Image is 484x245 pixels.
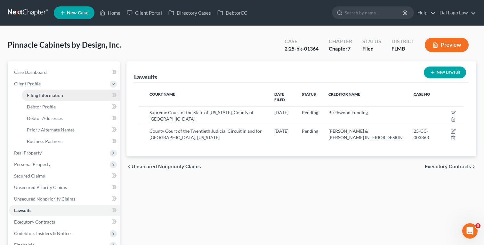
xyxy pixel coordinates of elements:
span: Supreme Court of the State of [US_STATE], County of [GEOGRAPHIC_DATA] [149,110,254,122]
a: Lawsuits [9,205,120,216]
a: Dal Lago Law [436,7,476,19]
a: Filing Information [22,90,120,101]
a: Debtor Addresses [22,113,120,124]
button: Executory Contracts chevron_right [425,164,476,169]
div: Status [362,38,381,45]
span: Unsecured Nonpriority Claims [132,164,201,169]
span: [DATE] [274,110,288,115]
a: Case Dashboard [9,67,120,78]
span: Court Name [149,92,175,97]
a: Executory Contracts [9,216,120,228]
a: Secured Claims [9,170,120,182]
span: New Case [67,11,88,15]
span: Status [302,92,316,97]
a: Prior / Alternate Names [22,124,120,136]
span: Personal Property [14,162,51,167]
div: 2:25-bk-01364 [285,45,319,52]
a: Help [414,7,436,19]
span: Secured Claims [14,173,45,178]
a: Home [96,7,124,19]
iframe: Intercom live chat [462,223,478,239]
button: New Lawsuit [424,67,466,78]
span: [PERSON_NAME] & [PERSON_NAME] INTERIOR DESIGN [328,128,403,140]
span: Case Dashboard [14,69,47,75]
span: 3 [475,223,480,228]
button: chevron_left Unsecured Nonpriority Claims [126,164,201,169]
span: Filing Information [27,92,63,98]
span: Creditor Name [328,92,360,97]
span: Unsecured Priority Claims [14,185,67,190]
span: Case No [414,92,430,97]
span: Business Partners [27,138,62,144]
input: Search by name... [345,7,403,19]
span: Lawsuits [14,208,31,213]
span: Birchwood Funding [328,110,368,115]
div: FLMB [391,45,415,52]
span: Pinnacle Cabinets by Design, Inc. [8,40,121,49]
span: Pending [302,110,318,115]
span: 25-CC-003363 [414,128,429,140]
div: Lawsuits [134,73,157,81]
div: Chapter [329,45,352,52]
div: Filed [362,45,381,52]
div: Chapter [329,38,352,45]
a: Client Portal [124,7,165,19]
span: Executory Contracts [425,164,471,169]
span: Date Filed [274,92,285,102]
span: 7 [348,45,351,51]
span: Debtor Profile [27,104,56,109]
span: Debtor Addresses [27,115,63,121]
div: District [391,38,415,45]
a: Business Partners [22,136,120,147]
span: Executory Contracts [14,219,55,225]
span: Unsecured Nonpriority Claims [14,196,75,202]
button: Preview [425,38,469,52]
span: Pending [302,128,318,134]
span: Prior / Alternate Names [27,127,75,132]
div: Case [285,38,319,45]
a: Unsecured Nonpriority Claims [9,193,120,205]
a: Debtor Profile [22,101,120,113]
span: County Court of the Twentieth Judicial Circuit in and for [GEOGRAPHIC_DATA], [US_STATE] [149,128,262,140]
span: Client Profile [14,81,41,86]
i: chevron_left [126,164,132,169]
span: Codebtors Insiders & Notices [14,231,72,236]
span: [DATE] [274,128,288,134]
a: DebtorCC [214,7,250,19]
a: Unsecured Priority Claims [9,182,120,193]
a: Directory Cases [165,7,214,19]
span: Real Property [14,150,42,155]
i: chevron_right [471,164,476,169]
